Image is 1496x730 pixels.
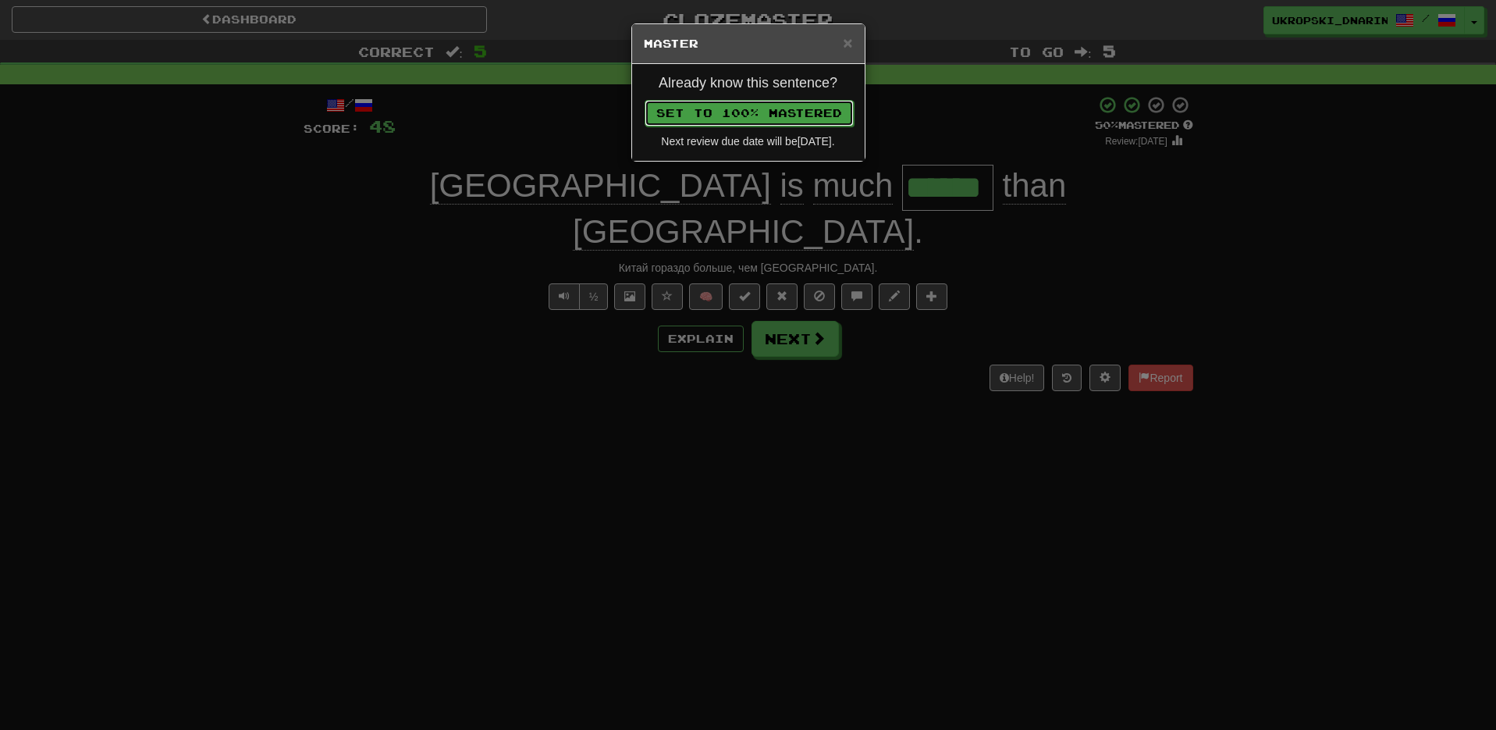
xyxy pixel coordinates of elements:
[843,34,852,51] button: Close
[843,34,852,52] span: ×
[644,36,853,52] h5: Master
[644,76,853,91] h4: Already know this sentence?
[644,134,853,149] div: Next review due date will be [DATE] .
[645,100,854,126] button: Set to 100% Mastered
